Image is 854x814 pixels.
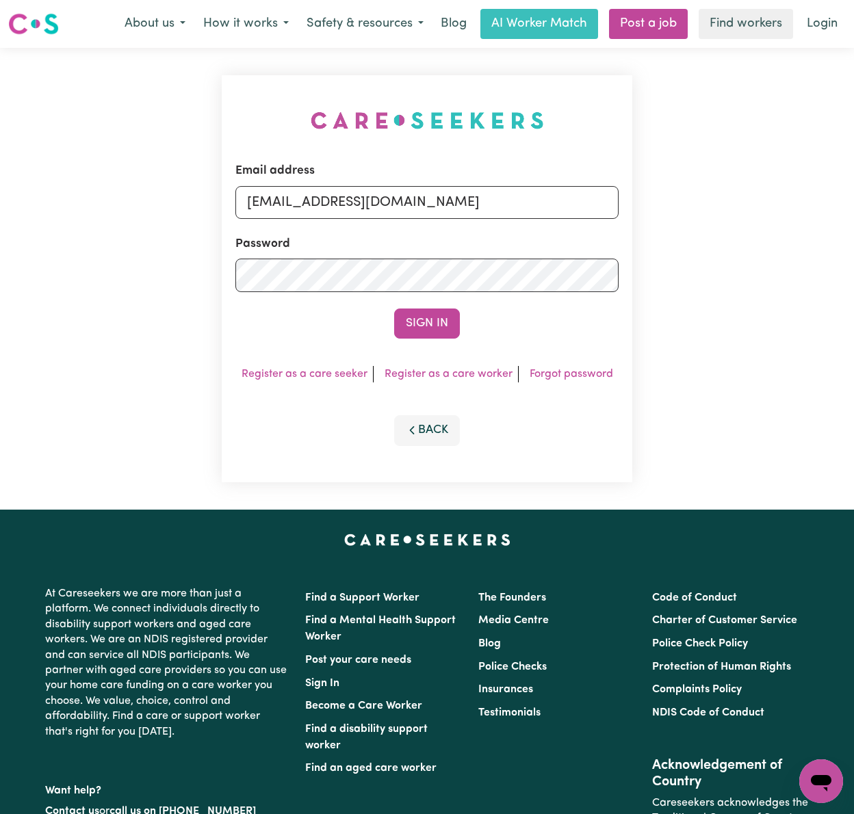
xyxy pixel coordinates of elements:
a: Complaints Policy [652,684,742,695]
iframe: Button to launch messaging window [799,759,843,803]
button: Back [394,415,460,445]
a: Blog [478,638,501,649]
a: NDIS Code of Conduct [652,707,764,718]
button: Safety & resources [298,10,432,38]
a: Protection of Human Rights [652,661,791,672]
a: Media Centre [478,615,549,626]
label: Email address [235,162,315,180]
a: Find a Mental Health Support Worker [305,615,456,642]
a: Careseekers logo [8,8,59,40]
a: Charter of Customer Service [652,615,797,626]
a: Post your care needs [305,655,411,666]
a: Find a Support Worker [305,592,419,603]
a: Register as a care worker [385,369,513,380]
a: Careseekers home page [344,534,510,545]
a: Insurances [478,684,533,695]
a: Register as a care seeker [242,369,367,380]
a: Find a disability support worker [305,724,428,751]
a: The Founders [478,592,546,603]
button: About us [116,10,194,38]
a: AI Worker Match [480,9,598,39]
a: Police Check Policy [652,638,748,649]
a: Code of Conduct [652,592,737,603]
a: Post a job [609,9,688,39]
a: Police Checks [478,661,547,672]
a: Become a Care Worker [305,700,422,711]
a: Blog [432,9,475,39]
a: Find workers [699,9,793,39]
p: At Careseekers we are more than just a platform. We connect individuals directly to disability su... [45,581,289,745]
input: Email address [235,186,619,219]
a: Login [799,9,846,39]
p: Want help? [45,778,289,798]
a: Sign In [305,678,339,689]
button: Sign In [394,308,460,339]
a: Testimonials [478,707,541,718]
button: How it works [194,10,298,38]
h2: Acknowledgement of Country [652,757,809,790]
a: Find an aged care worker [305,763,437,774]
a: Forgot password [530,369,613,380]
label: Password [235,235,290,253]
img: Careseekers logo [8,12,59,36]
